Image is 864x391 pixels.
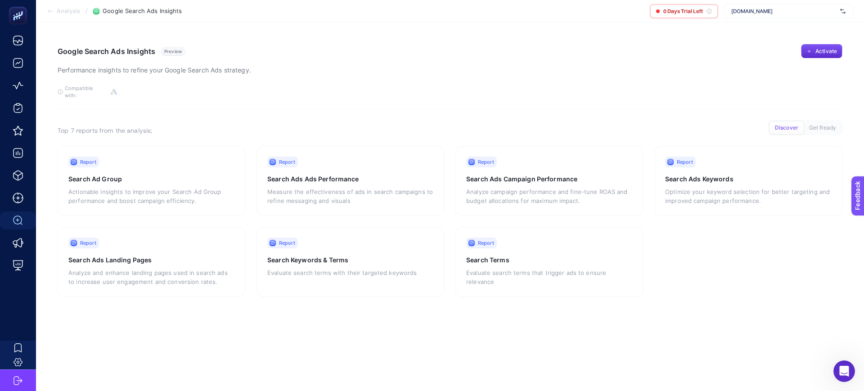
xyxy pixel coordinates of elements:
p: Evaluate search terms that trigger ads to ensure relevance [466,268,633,286]
p: Optimize your keyword selection for better targeting and improved campaign performance. [665,187,832,205]
span: / [85,7,88,14]
span: Analysis [57,8,80,15]
h3: Top 7 reports from the analysis; [58,126,152,135]
p: Evaluate search terms with their targeted keywords [267,268,434,277]
p: Performance insights to refine your Google Search Ads strategy. [58,65,251,76]
p: Actionable insights to improve your Search Ad Group performance and boost campaign efficiency. [68,187,235,205]
a: ReportSearch Ads Campaign PerformanceAnalyze campaign performance and fine-tune ROAS and budget a... [455,146,643,216]
span: Feedback [5,3,34,10]
p: Measure the effectiveness of ads in search campaigns to refine messaging and visuals [267,187,434,205]
a: ReportSearch Ad GroupActionable insights to improve your Search Ad Group performance and boost ca... [58,146,246,216]
span: Report [677,158,693,166]
span: Report [478,158,494,166]
span: Report [478,239,494,247]
span: Report [80,158,96,166]
h3: Search Ads Ads Performance [267,175,434,184]
span: Compatible with: [65,85,105,99]
span: [DOMAIN_NAME] [731,8,837,15]
h3: Search Ads Campaign Performance [466,175,633,184]
a: ReportSearch Keywords & TermsEvaluate search terms with their targeted keywords [256,227,445,297]
h3: Search Ads Keywords [665,175,832,184]
h3: Search Terms [466,256,633,265]
span: Report [279,239,295,247]
button: Discover [769,121,804,134]
h3: Search Ad Group [68,175,235,184]
span: Report [279,158,295,166]
span: Activate [815,48,837,55]
h3: Search Keywords & Terms [267,256,434,265]
span: 0 Days Trial Left [663,8,703,15]
img: svg%3e [840,7,846,16]
a: ReportSearch Ads KeywordsOptimize your keyword selection for better targeting and improved campai... [654,146,842,216]
button: Activate [801,44,842,58]
a: ReportSearch Ads Landing PagesAnalyze and enhance landing pages used in search ads to increase us... [58,227,246,297]
span: Preview [164,49,182,54]
p: Analyze and enhance landing pages used in search ads to increase user engagement and conversion r... [68,268,235,286]
h3: Search Ads Landing Pages [68,256,235,265]
a: ReportSearch TermsEvaluate search terms that trigger ads to ensure relevance [455,227,643,297]
p: Analyze campaign performance and fine-tune ROAS and budget allocations for maximum impact. [466,187,633,205]
a: ReportSearch Ads Ads PerformanceMeasure the effectiveness of ads in search campaigns to refine me... [256,146,445,216]
span: Report [80,239,96,247]
h1: Google Search Ads Insights [58,47,155,56]
span: Google Search Ads Insights [103,8,182,15]
button: Get Ready [804,121,841,134]
span: Get Ready [809,125,836,131]
iframe: Intercom live chat [833,360,855,382]
span: Discover [775,125,798,131]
